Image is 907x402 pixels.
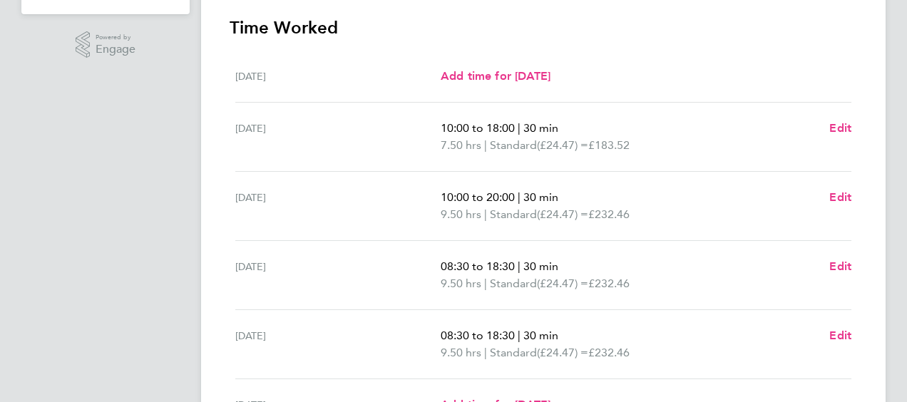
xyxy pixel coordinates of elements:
span: Edit [829,329,851,342]
span: £232.46 [588,207,630,221]
a: Edit [829,327,851,344]
span: Engage [96,43,135,56]
span: | [484,277,487,290]
span: £232.46 [588,277,630,290]
div: [DATE] [235,327,441,361]
span: Standard [490,275,537,292]
span: 9.50 hrs [441,207,481,221]
div: [DATE] [235,68,441,85]
span: | [484,207,487,221]
span: Powered by [96,31,135,43]
span: | [518,259,521,273]
span: 10:00 to 20:00 [441,190,515,204]
h3: Time Worked [230,16,857,39]
span: £232.46 [588,346,630,359]
span: Edit [829,259,851,273]
a: Add time for [DATE] [441,68,550,85]
span: | [484,346,487,359]
span: (£24.47) = [537,277,588,290]
a: Edit [829,120,851,137]
span: Edit [829,190,851,204]
span: | [484,138,487,152]
div: [DATE] [235,120,441,154]
span: 10:00 to 18:00 [441,121,515,135]
span: 30 min [523,259,558,273]
span: Standard [490,137,537,154]
span: (£24.47) = [537,346,588,359]
span: 08:30 to 18:30 [441,329,515,342]
div: [DATE] [235,189,441,223]
span: Edit [829,121,851,135]
span: 9.50 hrs [441,277,481,290]
span: | [518,121,521,135]
span: (£24.47) = [537,207,588,221]
span: 30 min [523,329,558,342]
span: Standard [490,344,537,361]
div: [DATE] [235,258,441,292]
span: 30 min [523,121,558,135]
span: 9.50 hrs [441,346,481,359]
span: 7.50 hrs [441,138,481,152]
span: 08:30 to 18:30 [441,259,515,273]
span: | [518,190,521,204]
span: (£24.47) = [537,138,588,152]
a: Edit [829,258,851,275]
span: Standard [490,206,537,223]
a: Edit [829,189,851,206]
span: Add time for [DATE] [441,69,550,83]
span: 30 min [523,190,558,204]
span: £183.52 [588,138,630,152]
a: Powered byEngage [76,31,136,58]
span: | [518,329,521,342]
